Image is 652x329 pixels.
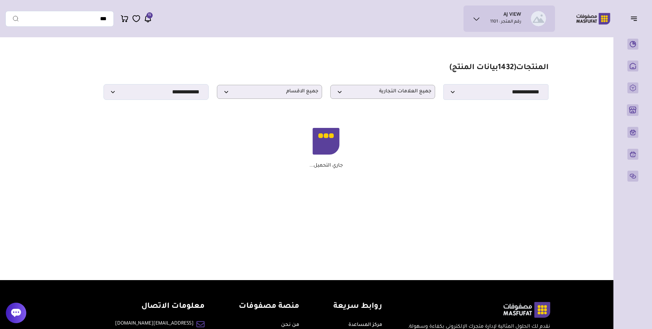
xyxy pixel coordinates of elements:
p: جميع الاقسام [217,85,322,99]
span: جميع الاقسام [221,89,318,95]
span: 15 [148,12,151,18]
a: من نحن [281,323,299,328]
a: [EMAIL_ADDRESS][DOMAIN_NAME] [115,320,194,328]
p: جاري التحميل... [309,163,343,169]
h4: منصة مصفوفات [239,302,299,312]
p: جميع العلامات التجارية [330,85,435,99]
h4: معلومات الاتصال [115,302,205,312]
p: رقم المتجر : 1101 [490,19,521,26]
a: 15 [144,14,152,23]
img: AJ VIEW [531,11,546,26]
img: Logo [571,12,615,25]
h4: روابط سريعة [333,302,382,312]
span: ( بيانات المنتج) [449,64,516,72]
h1: AJ VIEW [503,12,521,19]
span: جميع العلامات التجارية [334,89,432,95]
span: 1432 [498,64,514,72]
h1: المنتجات [449,63,549,73]
a: مركز المساعدة [348,323,382,328]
